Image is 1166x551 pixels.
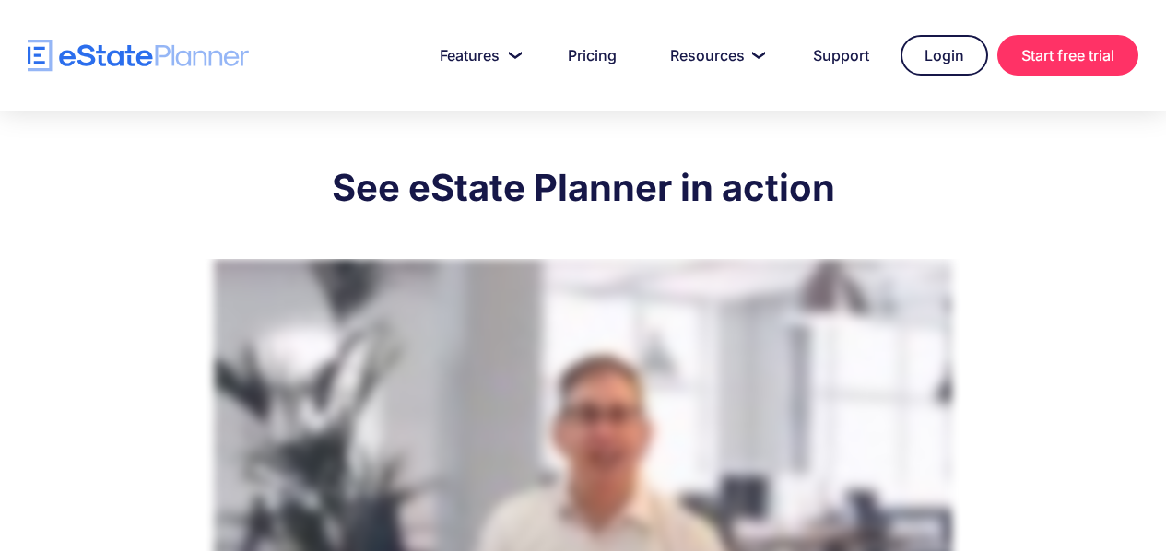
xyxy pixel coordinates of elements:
[997,35,1138,76] a: Start free trial
[28,40,249,72] a: home
[648,37,782,74] a: Resources
[546,37,639,74] a: Pricing
[418,37,536,74] a: Features
[901,35,988,76] a: Login
[150,165,1017,211] h2: See eState Planner in action
[791,37,891,74] a: Support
